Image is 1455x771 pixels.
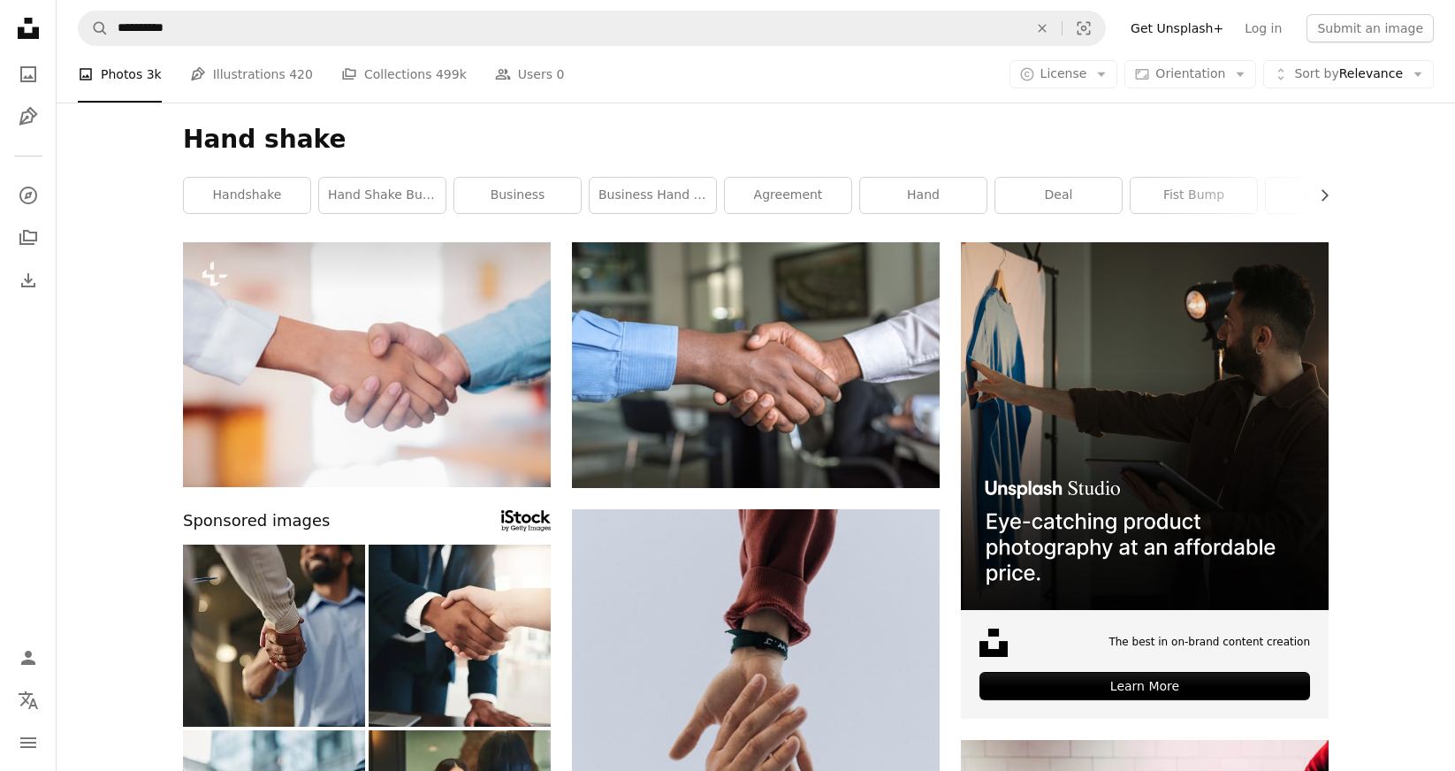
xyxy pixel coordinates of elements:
[454,178,581,213] a: business
[1234,14,1292,42] a: Log in
[183,545,365,727] img: Hello, it's nice to meet you!
[79,11,109,45] button: Search Unsplash
[495,46,565,103] a: Users 0
[572,356,940,372] a: two people shaking hands
[183,242,551,487] img: Businessmans handshake. Successful businessmen handshaking after good deal. Business partnership ...
[11,263,46,298] a: Download History
[183,508,330,534] span: Sponsored images
[11,178,46,213] a: Explore
[1266,178,1392,213] a: meeting
[1124,60,1256,88] button: Orientation
[436,65,467,84] span: 499k
[1263,60,1434,88] button: Sort byRelevance
[1306,14,1434,42] button: Submit an image
[590,178,716,213] a: business hand shake
[78,11,1106,46] form: Find visuals sitewide
[319,178,446,213] a: hand shake business
[1120,14,1234,42] a: Get Unsplash+
[1131,178,1257,213] a: fist bump
[961,242,1329,610] img: file-1715714098234-25b8b4e9d8faimage
[1040,66,1087,80] span: License
[184,178,310,213] a: handshake
[860,178,987,213] a: hand
[11,683,46,718] button: Language
[1009,60,1118,88] button: License
[979,672,1310,700] div: Learn More
[11,99,46,134] a: Illustrations
[1023,11,1062,45] button: Clear
[556,65,564,84] span: 0
[11,640,46,676] a: Log in / Sign up
[961,242,1329,719] a: The best in on-brand content creationLearn More
[183,124,1329,156] h1: Hand shake
[11,220,46,256] a: Collections
[572,242,940,488] img: two people shaking hands
[979,629,1008,657] img: file-1631678316303-ed18b8b5cb9cimage
[1294,65,1403,83] span: Relevance
[1294,66,1338,80] span: Sort by
[341,46,467,103] a: Collections 499k
[995,178,1122,213] a: deal
[369,545,551,727] img: Handshake, teamwork and partnership collaboration in office for contract, deal or onboarding. Tha...
[1308,178,1329,213] button: scroll list to the right
[11,725,46,760] button: Menu
[11,57,46,92] a: Photos
[1108,635,1310,650] span: The best in on-brand content creation
[572,730,940,746] a: view of two persons hands
[289,65,313,84] span: 420
[190,46,313,103] a: Illustrations 420
[183,356,551,372] a: Businessmans handshake. Successful businessmen handshaking after good deal. Business partnership ...
[1063,11,1105,45] button: Visual search
[725,178,851,213] a: agreement
[1155,66,1225,80] span: Orientation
